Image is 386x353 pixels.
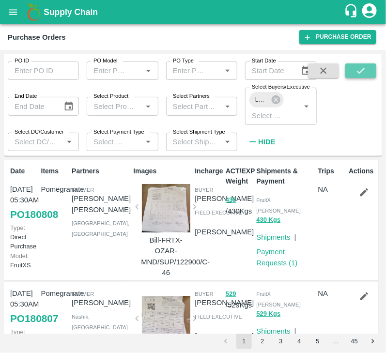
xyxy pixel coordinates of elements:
div: customer-support [344,3,361,21]
a: Shipments [257,233,291,241]
label: Start Date [252,57,276,65]
button: 529 Kgs [257,308,281,320]
p: Date [10,166,37,176]
span: FruitX [PERSON_NAME] [257,291,301,307]
button: Open [221,64,234,77]
p: Bill-FRTX-OZAR-MND/SUP/122900/C-46 [141,235,191,278]
p: Shipments & Payment [257,166,314,186]
button: open drawer [2,1,24,23]
p: [DATE] 05:30AM [10,288,37,310]
label: Select Shipment Type [173,128,225,136]
p: ACT/EXP Weight [226,166,253,186]
button: 529 [226,289,236,300]
span: field executive [195,210,242,215]
p: / 430 Kgs [226,194,253,216]
button: Go to page 5 [310,334,325,349]
span: Type: [10,328,25,336]
input: Select Buyers/Executive [248,109,285,122]
a: PO180808 [10,206,58,223]
p: NA [318,288,345,299]
input: Enter PO Type [169,64,206,77]
button: Open [221,136,234,148]
label: Select Buyers/Executive [252,83,310,91]
a: Purchase Order [299,30,376,44]
strong: Hide [258,138,275,146]
button: Go to page 2 [255,334,270,349]
div: | [291,228,296,243]
button: Open [142,64,154,77]
a: Payment Requests (1) [257,248,298,266]
label: Select Product [93,92,128,100]
span: [GEOGRAPHIC_DATA] , [GEOGRAPHIC_DATA] [72,220,129,237]
p: Actions [349,166,376,176]
p: NA [318,184,345,195]
p: FruitXS [10,251,37,270]
span: Farmer [72,187,94,193]
label: Select Partners [173,92,210,100]
input: Select DC/Customer [11,136,60,148]
label: PO ID [15,57,29,65]
input: End Date [8,97,56,115]
button: Go to page 4 [292,334,307,349]
button: Go to page 3 [273,334,289,349]
nav: pagination navigation [216,334,382,349]
input: Select Shipment Type [169,136,218,148]
b: Supply Chain [44,7,98,17]
a: Shipments [257,327,291,335]
div: Lavanur Naga Sivananda Reddy [249,92,283,107]
p: [PERSON_NAME] [195,331,254,341]
div: … [328,337,344,346]
label: End Date [15,92,37,100]
p: [PERSON_NAME] [PERSON_NAME] [72,193,131,215]
input: Enter PO ID [8,61,79,80]
input: Select Product [90,100,139,112]
p: [PERSON_NAME] [72,297,131,308]
label: Select DC/Customer [15,128,63,136]
button: 430 Kgs [257,215,281,226]
button: page 1 [236,334,252,349]
label: PO Type [173,57,194,65]
input: Enter PO Model [90,64,126,77]
span: Type: [10,224,25,231]
span: Farmer [72,291,94,297]
p: Items [41,166,68,176]
button: Open [300,100,313,113]
button: Open [221,100,234,113]
p: Direct Purchase [10,223,37,251]
span: Model: [10,252,29,260]
p: Trips [318,166,345,176]
input: Select Partners [169,100,218,112]
div: Purchase Orders [8,31,66,44]
span: Nashik , [GEOGRAPHIC_DATA] [72,314,128,330]
div: account of current user [361,2,378,22]
button: Choose date [60,97,78,116]
a: Supply Chain [44,5,344,19]
label: Select Payment Type [93,128,144,136]
button: Choose date [297,61,315,80]
button: Open [142,100,154,113]
div: | [291,322,296,337]
p: [PERSON_NAME] [195,193,254,204]
button: Go to page 45 [347,334,362,349]
button: 430 [226,195,236,206]
p: / 529 Kgs [226,288,253,310]
button: Go to next page [365,334,381,349]
p: Pomegranate [41,288,68,299]
p: [PERSON_NAME] [195,297,254,308]
button: Open [63,136,76,148]
span: Lavanur Naga Sivananda Reddy [249,95,273,105]
img: logo [24,2,44,22]
input: Select Payment Type [90,136,126,148]
input: Start Date [245,61,293,80]
button: Open [142,136,154,148]
p: Images [133,166,191,176]
p: [DATE] 05:30AM [10,184,37,206]
p: Partners [72,166,129,176]
span: field executive [195,314,242,320]
span: buyer [195,187,213,193]
p: Pomegranate [41,184,68,195]
span: buyer [195,291,213,297]
a: PO180807 [10,310,58,327]
p: Incharge [195,166,222,176]
p: [PERSON_NAME] [195,227,254,237]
